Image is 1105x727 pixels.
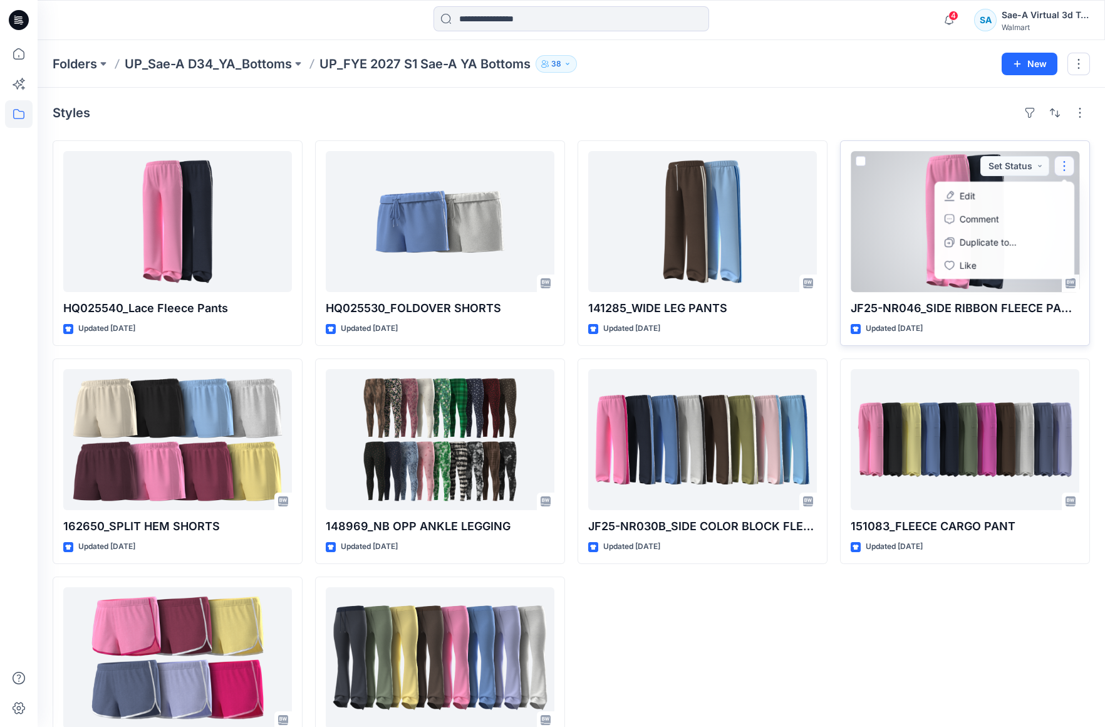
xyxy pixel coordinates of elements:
[948,11,958,21] span: 4
[937,184,1072,207] a: Edit
[974,9,997,31] div: SA
[588,369,817,510] a: JF25-NR030B_SIDE COLOR BLOCK FLEECE PANTS
[326,151,554,292] a: HQ025530_FOLDOVER SHORTS
[851,151,1079,292] a: JF25-NR046_SIDE RIBBON FLEECE PANTS
[63,300,292,317] p: HQ025540_Lace Fleece Pants
[63,518,292,535] p: 162650_SPLIT HEM SHORTS
[588,300,817,317] p: 141285_WIDE LEG PANTS
[53,55,97,73] a: Folders
[551,57,561,71] p: 38
[588,518,817,535] p: JF25-NR030B_SIDE COLOR BLOCK FLEECE PANTS
[588,151,817,292] a: 141285_WIDE LEG PANTS
[866,322,923,335] p: Updated [DATE]
[603,540,660,553] p: Updated [DATE]
[1002,8,1089,23] div: Sae-A Virtual 3d Team
[960,258,977,271] p: Like
[603,322,660,335] p: Updated [DATE]
[341,322,398,335] p: Updated [DATE]
[63,151,292,292] a: HQ025540_Lace Fleece Pants
[63,369,292,510] a: 162650_SPLIT HEM SHORTS
[851,518,1079,535] p: 151083_FLEECE CARGO PANT
[53,105,90,120] h4: Styles
[960,236,1017,249] p: Duplicate to...
[866,540,923,553] p: Updated [DATE]
[960,189,975,202] p: Edit
[851,300,1079,317] p: JF25-NR046_SIDE RIBBON FLEECE PANTS
[78,540,135,553] p: Updated [DATE]
[341,540,398,553] p: Updated [DATE]
[326,300,554,317] p: HQ025530_FOLDOVER SHORTS
[1002,53,1057,75] button: New
[326,518,554,535] p: 148969_NB OPP ANKLE LEGGING
[536,55,577,73] button: 38
[1002,23,1089,32] div: Walmart
[78,322,135,335] p: Updated [DATE]
[326,369,554,510] a: 148969_NB OPP ANKLE LEGGING
[319,55,531,73] p: UP_FYE 2027 S1 Sae-A YA Bottoms
[960,212,999,226] p: Comment
[125,55,292,73] a: UP_Sae-A D34_YA_Bottoms
[851,369,1079,510] a: 151083_FLEECE CARGO PANT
